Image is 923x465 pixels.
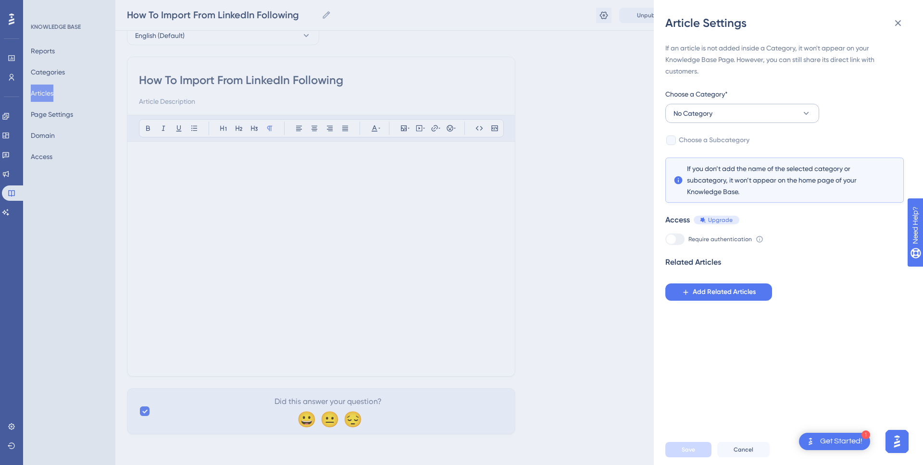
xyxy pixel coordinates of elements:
div: If an article is not added inside a Category, it won't appear on your Knowledge Base Page. Howeve... [665,42,904,77]
span: Upgrade [708,216,733,224]
iframe: UserGuiding AI Assistant Launcher [883,427,911,456]
div: Access [665,214,690,226]
span: No Category [674,108,712,119]
div: 1 [861,430,870,439]
button: Cancel [717,442,770,457]
span: Choose a Subcategory [679,135,749,146]
span: Save [682,446,695,453]
span: If you don’t add the name of the selected category or subcategory, it won’t appear on the home pa... [687,163,882,197]
div: Get Started! [820,436,862,447]
span: Need Help? [23,2,60,14]
span: Require authentication [688,235,752,243]
span: Cancel [734,446,753,453]
button: No Category [665,104,819,123]
div: Open Get Started! checklist, remaining modules: 1 [799,433,870,450]
div: Related Articles [665,257,721,268]
img: launcher-image-alternative-text [805,436,816,447]
button: Add Related Articles [665,283,772,301]
span: Add Related Articles [693,286,756,298]
div: Article Settings [665,15,911,31]
span: Choose a Category* [665,88,728,100]
button: Save [665,442,711,457]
